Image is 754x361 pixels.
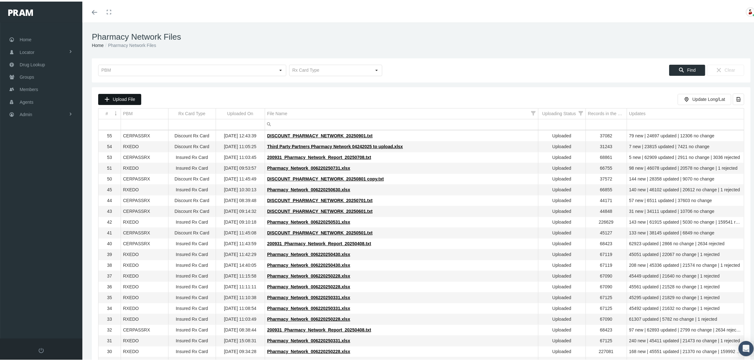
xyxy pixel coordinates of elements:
td: 67090 [586,269,627,280]
td: [DATE] 11:43:59 [216,237,265,248]
span: Pharmacy_Network_006220250531.xlsx [267,218,350,223]
td: Uploaded [538,312,586,323]
td: RXEDO [121,161,168,172]
td: 37 [98,269,121,280]
span: DISCOUNT_PHARMACY_NETWORK_20250601.txt [267,207,373,212]
div: # [105,109,108,115]
td: 53 [98,151,121,161]
td: Insured Rx Card [168,259,216,269]
td: 67125 [586,334,627,345]
td: [DATE] 09:34:28 [216,345,265,356]
td: 68423 [586,237,627,248]
td: Uploaded [538,237,586,248]
td: 51 [98,161,121,172]
div: Upload File [98,92,141,103]
span: Show filter options for column 'File Name' [531,109,536,114]
td: 35 [98,291,121,302]
td: Insured Rx Card [168,334,216,345]
h1: Pharmacy Network Files [92,30,751,40]
td: Uploaded [538,194,586,205]
td: Uploaded [538,259,586,269]
td: 41 [98,226,121,237]
span: Pharmacy_Network_006220250228.xlsx [267,272,350,277]
td: 45051 updated | 22067 no change | 1 rejected [627,248,744,259]
td: 45295 updated | 21829 no change | 1 rejected [627,291,744,302]
td: 68861 [586,151,627,161]
span: Third Party Partners Pharmacy Network 04242025 to upload.xlsx [267,142,403,148]
td: CERPASSRX [121,323,168,334]
div: PBM [123,109,133,115]
td: 67125 [586,291,627,302]
td: 67119 [586,259,627,269]
td: Uploaded [538,151,586,161]
td: Insured Rx Card [168,345,216,356]
td: CERPASSRX [121,172,168,183]
td: 38 [98,259,121,269]
td: Insured Rx Card [168,237,216,248]
td: 43 [98,205,121,215]
td: [DATE] 11:05:25 [216,140,265,151]
td: Column Uploaded On [216,107,265,118]
td: Column Rx Card Type [168,107,216,118]
td: CERPASSRX [121,237,168,248]
span: 200931_Pharmacy_Network_Report_20250408.txt [267,240,371,245]
span: Pharmacy_Network_006220250228.xlsx [267,315,350,320]
td: 66755 [586,161,627,172]
td: 45492 updated | 21632 no change | 1 rejected [627,302,744,312]
input: Filter cell [265,118,538,128]
td: Discount Rx Card [168,226,216,237]
span: Pharmacy_Network_006220250331.xlsx [267,293,350,299]
td: Discount Rx Card [168,129,216,140]
td: [DATE] 11:11:11 [216,280,265,291]
td: 5 new | 62909 updated | 2911 no change | 3036 rejected [627,151,744,161]
td: [DATE] 11:15:58 [216,269,265,280]
td: RXEDO [121,302,168,312]
td: Column Records in the File [586,107,627,118]
td: Uploaded [538,183,586,194]
td: 50 [98,172,121,183]
td: Uploaded [538,302,586,312]
span: Pharmacy_Network_006220250731.xlsx [267,164,350,169]
td: 45561 updated | 21528 no change | 1 rejected [627,280,744,291]
td: Insured Rx Card [168,248,216,259]
span: 200931_Pharmacy_Network_Report_20250708.txt [267,153,371,158]
td: 133 new | 38145 updated | 6849 no change [627,226,744,237]
td: CERPASSRX [121,205,168,215]
td: 45127 [586,226,627,237]
td: [DATE] 14:40:05 [216,259,265,269]
td: 32 [98,323,121,334]
span: Update Long/Lat [692,95,725,100]
span: Find [687,66,696,71]
td: [DATE] 08:38:44 [216,323,265,334]
td: Uploaded [538,269,586,280]
td: 144 new | 28358 updated | 9070 no change [627,172,744,183]
img: PRAM_20_x_78.png [8,8,33,14]
td: Column PBM [121,107,168,118]
div: Records in the File [588,109,624,115]
td: RXEDO [121,215,168,226]
span: Members [20,82,38,94]
td: [DATE] 15:08:31 [216,334,265,345]
td: [DATE] 08:39:48 [216,194,265,205]
span: DISCOUNT_PHARMACY_NETWORK_20250801 copy.txt [267,175,384,180]
td: [DATE] 11:10:38 [216,291,265,302]
td: Uploaded [538,248,586,259]
td: 31 [98,334,121,345]
td: 227081 [586,345,627,356]
td: 168 new | 45551 updated | 21370 no change | 159992 rejected [627,345,744,356]
td: 7 new | 23815 updated | 7421 no change [627,140,744,151]
td: [DATE] 09:10:18 [216,215,265,226]
td: Insured Rx Card [168,302,216,312]
td: Column Uploading Status [538,107,586,118]
div: Rx Card Type [178,109,205,115]
td: [DATE] 09:14:32 [216,205,265,215]
td: CERPASSRX [121,194,168,205]
td: 67119 [586,248,627,259]
td: 208 new | 45336 updated | 21574 no change | 1 rejected [627,259,744,269]
td: 42 [98,215,121,226]
td: Insured Rx Card [168,291,216,302]
td: [DATE] 10:30:13 [216,183,265,194]
td: Insured Rx Card [168,183,216,194]
span: Pharmacy_Network_006220250630.xlsx [267,186,350,191]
